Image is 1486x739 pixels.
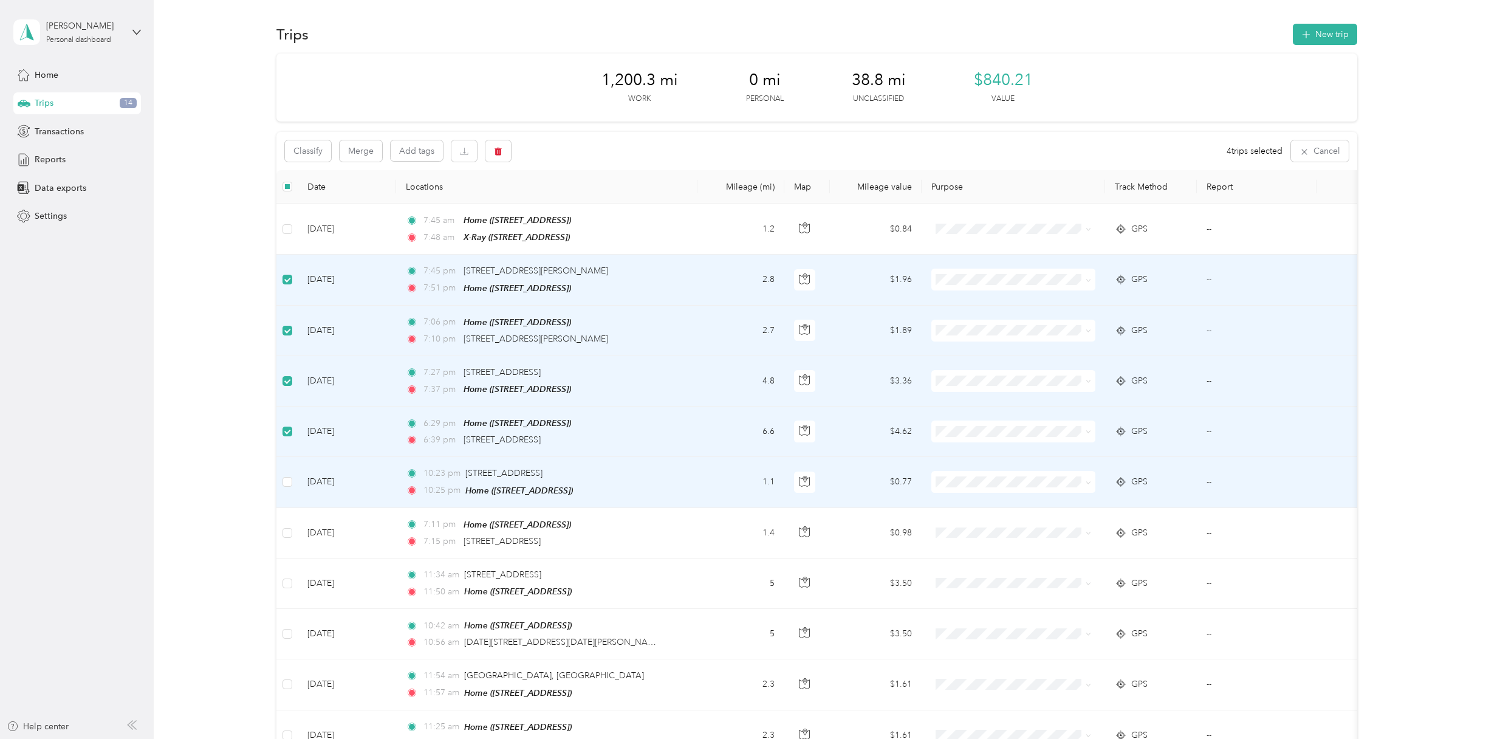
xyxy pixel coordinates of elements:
[830,559,922,609] td: $3.50
[298,508,396,559] td: [DATE]
[1293,24,1357,45] button: New trip
[465,486,573,495] span: Home ([STREET_ADDRESS])
[391,140,443,161] button: Add tags
[697,204,784,255] td: 1.2
[298,659,396,710] td: [DATE]
[298,170,396,204] th: Date
[35,182,86,194] span: Data exports
[423,467,461,480] span: 10:23 pm
[423,484,461,497] span: 10:25 pm
[423,535,458,548] span: 7:15 pm
[298,407,396,457] td: [DATE]
[464,384,571,394] span: Home ([STREET_ADDRESS])
[697,255,784,305] td: 2.8
[830,659,922,710] td: $1.61
[1197,170,1316,204] th: Report
[465,468,543,478] span: [STREET_ADDRESS]
[1291,140,1349,162] button: Cancel
[464,569,541,580] span: [STREET_ADDRESS]
[464,637,662,647] span: [DATE][STREET_ADDRESS][DATE][PERSON_NAME]
[298,609,396,659] td: [DATE]
[423,720,459,734] span: 11:25 am
[464,670,644,681] span: [GEOGRAPHIC_DATA], [GEOGRAPHIC_DATA]
[464,215,571,225] span: Home ([STREET_ADDRESS])
[423,568,459,582] span: 11:34 am
[1197,609,1316,659] td: --
[423,366,458,379] span: 7:27 pm
[1131,425,1148,438] span: GPS
[298,559,396,609] td: [DATE]
[298,204,396,255] td: [DATE]
[974,70,1033,90] span: $840.21
[601,70,678,90] span: 1,200.3 mi
[830,356,922,407] td: $3.36
[423,433,458,447] span: 6:39 pm
[749,70,781,90] span: 0 mi
[830,457,922,507] td: $0.77
[423,231,458,244] span: 7:48 am
[1131,222,1148,236] span: GPS
[1105,170,1197,204] th: Track Method
[464,317,571,327] span: Home ([STREET_ADDRESS])
[697,508,784,559] td: 1.4
[46,19,122,32] div: [PERSON_NAME]
[1197,204,1316,255] td: --
[1131,324,1148,337] span: GPS
[697,306,784,356] td: 2.7
[464,435,541,445] span: [STREET_ADDRESS]
[35,97,53,109] span: Trips
[1197,457,1316,507] td: --
[628,94,651,105] p: Work
[35,69,58,81] span: Home
[922,170,1105,204] th: Purpose
[464,266,608,276] span: [STREET_ADDRESS][PERSON_NAME]
[1131,678,1148,691] span: GPS
[697,457,784,507] td: 1.1
[423,214,458,227] span: 7:45 am
[423,332,458,346] span: 7:10 pm
[1418,671,1486,739] iframe: Everlance-gr Chat Button Frame
[464,620,572,630] span: Home ([STREET_ADDRESS])
[1197,559,1316,609] td: --
[423,264,458,278] span: 7:45 pm
[464,367,541,377] span: [STREET_ADDRESS]
[7,720,69,733] button: Help center
[1197,407,1316,457] td: --
[830,508,922,559] td: $0.98
[423,636,459,649] span: 10:56 am
[285,140,331,162] button: Classify
[298,356,396,407] td: [DATE]
[746,94,784,105] p: Personal
[1131,374,1148,388] span: GPS
[423,669,459,682] span: 11:54 am
[464,520,571,529] span: Home ([STREET_ADDRESS])
[423,585,459,599] span: 11:50 am
[1197,659,1316,710] td: --
[1131,273,1148,286] span: GPS
[830,407,922,457] td: $4.62
[423,417,458,430] span: 6:29 pm
[1131,475,1148,489] span: GPS
[464,586,572,596] span: Home ([STREET_ADDRESS])
[464,232,570,242] span: X-Ray ([STREET_ADDRESS])
[35,125,84,138] span: Transactions
[423,686,459,699] span: 11:57 am
[298,306,396,356] td: [DATE]
[35,210,67,222] span: Settings
[830,255,922,305] td: $1.96
[423,383,458,396] span: 7:37 pm
[697,407,784,457] td: 6.6
[830,170,922,204] th: Mileage value
[464,722,572,732] span: Home ([STREET_ADDRESS])
[298,255,396,305] td: [DATE]
[991,94,1015,105] p: Value
[396,170,697,204] th: Locations
[46,36,111,44] div: Personal dashboard
[1197,356,1316,407] td: --
[852,70,906,90] span: 38.8 mi
[120,98,137,109] span: 14
[276,28,309,41] h1: Trips
[1197,306,1316,356] td: --
[1227,145,1282,157] span: 4 trips selected
[464,418,571,428] span: Home ([STREET_ADDRESS])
